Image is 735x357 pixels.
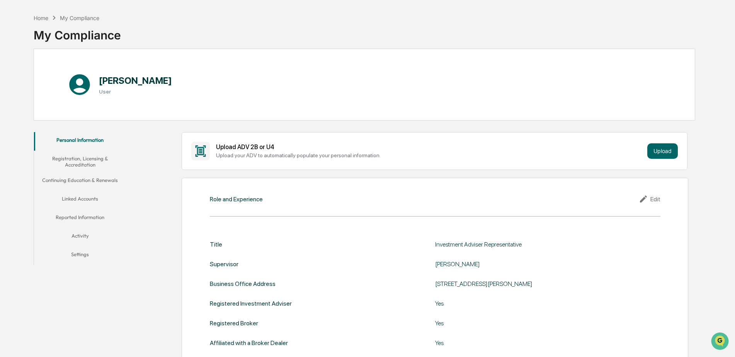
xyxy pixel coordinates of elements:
div: Supervisor [210,260,238,268]
span: Attestations [64,97,96,105]
div: Upload ADV 2B or U4 [216,143,644,151]
div: 🔎 [8,113,14,119]
div: secondary tabs example [34,132,126,265]
button: Continuing Education & Renewals [34,172,126,191]
div: We're available if you need us! [26,67,98,73]
a: Powered byPylon [54,131,94,137]
div: Yes [435,320,628,327]
button: Settings [34,246,126,265]
iframe: Open customer support [710,331,731,352]
div: 🖐️ [8,98,14,104]
a: 🔎Data Lookup [5,109,52,123]
span: Preclearance [15,97,50,105]
div: Yes [435,339,628,347]
div: Business Office Address [210,280,276,287]
div: Registered Broker [210,320,258,327]
span: Pylon [77,131,94,137]
a: 🗄️Attestations [53,94,99,108]
div: Investment Adviser Representative [435,241,628,248]
button: Linked Accounts [34,191,126,209]
button: Start new chat [131,61,141,71]
div: Affiliated with a Broker Dealer [210,339,288,347]
button: Reported Information [34,209,126,228]
div: Start new chat [26,59,127,67]
div: Upload your ADV to automatically populate your personal information. [216,152,644,158]
span: Data Lookup [15,112,49,120]
div: 🗄️ [56,98,62,104]
div: [STREET_ADDRESS][PERSON_NAME] [435,280,628,287]
h1: [PERSON_NAME] [99,75,172,86]
button: Upload [647,143,678,159]
div: [PERSON_NAME] [435,260,628,268]
div: My Compliance [34,22,121,42]
button: Registration, Licensing & Accreditation [34,151,126,173]
div: Role and Experience [210,195,263,203]
div: Yes [435,300,628,307]
div: Title [210,241,222,248]
p: How can we help? [8,16,141,29]
input: Clear [20,35,128,43]
div: Home [34,15,48,21]
button: Activity [34,228,126,246]
div: Edit [639,194,660,204]
a: 🖐️Preclearance [5,94,53,108]
div: Registered Investment Adviser [210,300,292,307]
button: Personal Information [34,132,126,151]
img: 1746055101610-c473b297-6a78-478c-a979-82029cc54cd1 [8,59,22,73]
h3: User [99,88,172,95]
div: My Compliance [60,15,99,21]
